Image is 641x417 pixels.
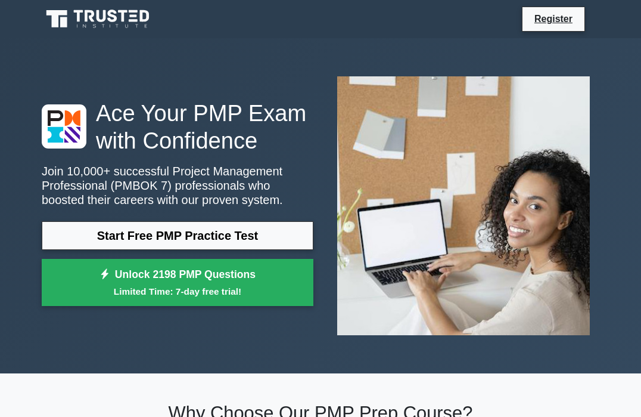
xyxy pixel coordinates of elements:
[527,11,580,26] a: Register
[42,164,313,207] p: Join 10,000+ successful Project Management Professional (PMBOK 7) professionals who boosted their...
[42,259,313,307] a: Unlock 2198 PMP QuestionsLimited Time: 7-day free trial!
[42,100,313,155] h1: Ace Your PMP Exam with Confidence
[42,221,313,250] a: Start Free PMP Practice Test
[57,285,298,298] small: Limited Time: 7-day free trial!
